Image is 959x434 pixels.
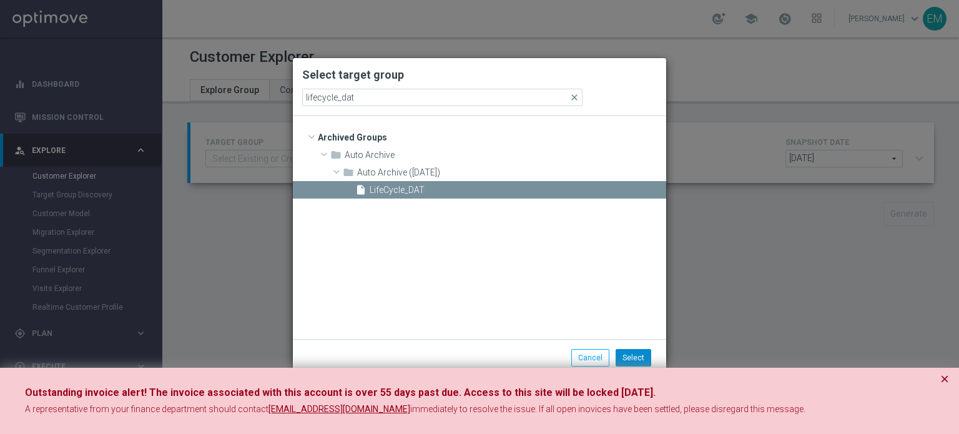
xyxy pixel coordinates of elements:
[268,403,410,416] a: [EMAIL_ADDRESS][DOMAIN_NAME]
[345,150,666,160] span: Auto Archive
[569,92,579,102] span: close
[571,349,609,367] button: Cancel
[343,167,354,181] i: folder
[410,404,805,414] span: immediately to resolve the issue. If all open inovices have been settled, please disregard this m...
[302,89,583,106] input: Quick find group or folder
[25,387,656,398] strong: Outstanding invoice alert! The invoice associated with this account is over 55 days past due. Acc...
[25,404,268,414] span: A representative from your finance department should contact
[940,372,949,387] button: Close
[318,129,666,146] span: Archived Groups
[355,184,366,199] i: insert_drive_file
[302,67,657,82] h2: Select target group
[330,149,342,164] i: folder
[370,185,666,195] span: LifeCycle_DAT
[357,167,666,178] span: Auto Archive (2024-01-29)
[616,349,651,367] button: Select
